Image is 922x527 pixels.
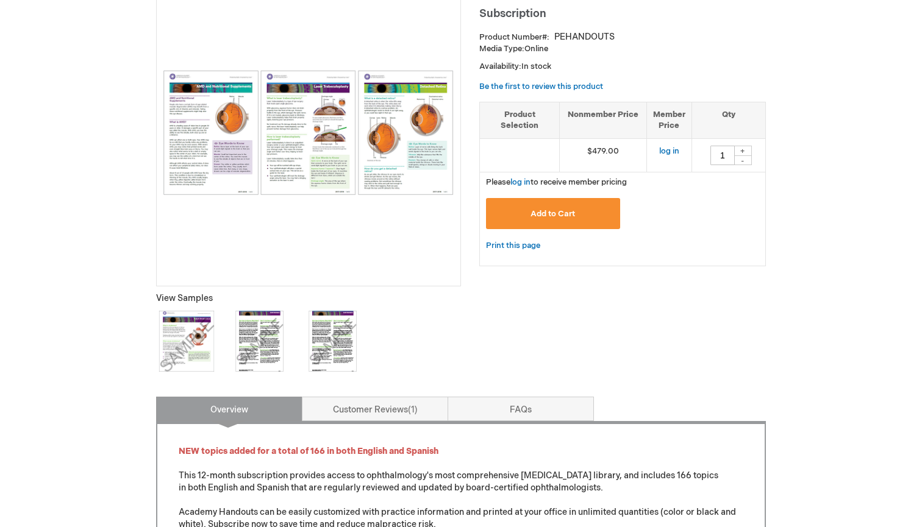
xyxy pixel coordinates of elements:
a: log in [510,177,531,187]
a: log in [659,146,679,156]
img: Click to view [302,311,363,372]
a: Be the first to review this product [479,82,603,91]
p: View Samples [156,292,461,305]
span: 1 [408,405,418,415]
th: Member Price [646,102,691,138]
div: - [734,155,752,165]
img: Click to view [229,311,290,372]
button: Add to Cart [486,198,620,229]
div: PEHANDOUTS [554,31,615,43]
th: Nonmember Price [560,102,647,138]
a: Print this page [486,238,540,253]
strong: Media Type: [479,44,524,54]
p: Availability: [479,61,766,73]
p: Online [479,43,766,55]
span: In stock [521,62,551,71]
input: Qty [710,146,735,165]
a: Overview [156,397,302,421]
div: + [734,146,752,156]
strong: Product Number [479,32,549,42]
img: Downloadable Patient Education Handout Subscription [163,70,454,195]
span: Please to receive member pricing [486,177,627,187]
th: Product Selection [480,102,560,138]
span: Add to Cart [531,209,575,219]
th: Qty [691,102,765,138]
img: Click to view [156,311,217,372]
font: NEW topics added for a total of 166 in both English and Spanish [179,446,438,456]
td: $479.00 [560,138,647,172]
a: FAQs [448,397,594,421]
a: Customer Reviews1 [302,397,448,421]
